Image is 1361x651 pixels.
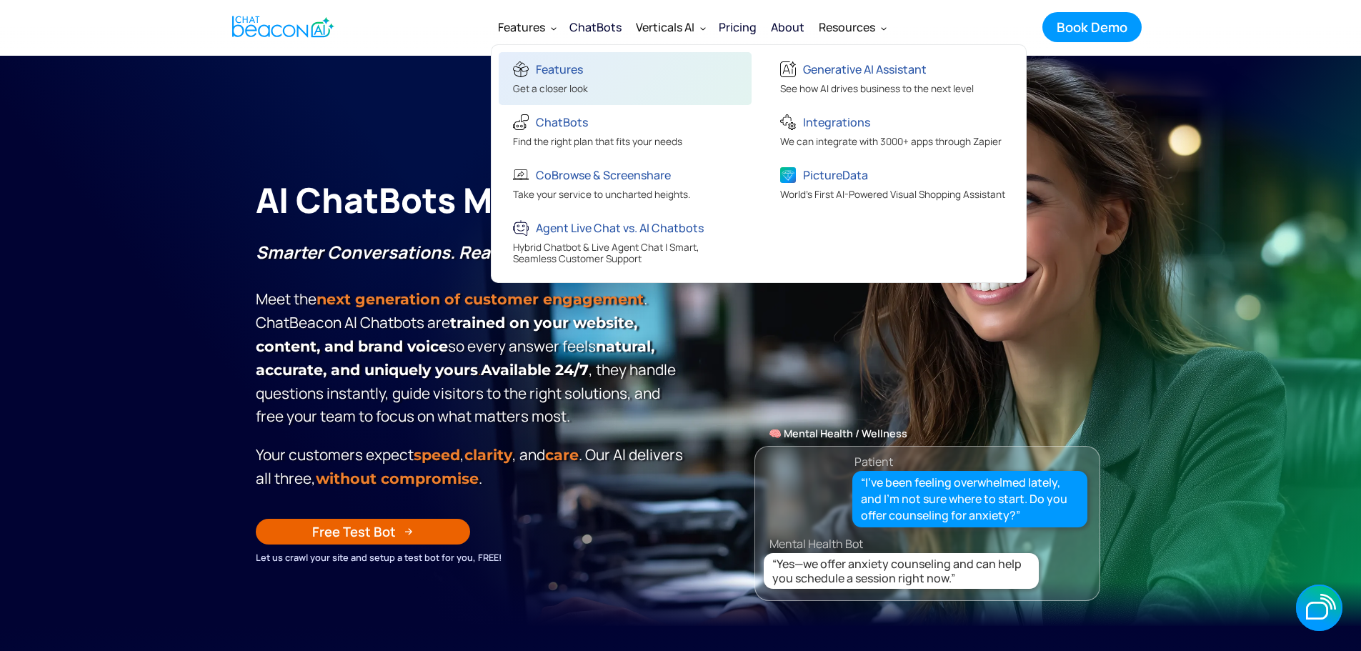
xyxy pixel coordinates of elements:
[766,158,1019,211] a: PictureDataWorld's First AI-Powered Visual Shopping Assistant
[316,290,644,308] strong: next generation of customer engagement
[636,17,694,37] div: Verticals AI
[766,105,1019,158] a: IntegrationsWe can integrate with 3000+ apps through Zapier
[545,446,579,464] span: care
[256,337,654,379] strong: natural, accurate, and uniquely yours
[712,9,764,46] a: Pricing
[771,17,804,37] div: About
[766,52,1019,105] a: Generative AI AssistantSee how AI drives business to the next level
[803,112,870,132] div: Integrations
[812,10,892,44] div: Resources
[536,218,704,238] div: Agent Live Chat vs. AI Chatbots
[629,10,712,44] div: Verticals AI
[551,25,557,31] img: Dropdown
[499,158,752,211] a: CoBrowse & ScreenshareTake your service to uncharted heights.
[491,10,562,44] div: Features
[256,177,688,223] h1: AI ChatBots Made Human
[316,469,479,487] span: without compromise
[499,105,752,158] a: ChatBotsFind the right plan that fits your needs
[536,165,671,185] div: CoBrowse & Screenshare
[513,136,682,151] div: Find the right plan that fits your needs
[803,59,927,79] div: Generative AI Assistant
[536,112,588,132] div: ChatBots
[861,474,1080,525] div: “I’ve been feeling overwhelmed lately, and I’m not sure where to start. Do you offer counseling f...
[256,519,470,545] a: Free Test Bot
[536,59,583,79] div: Features
[819,17,875,37] div: Resources
[491,44,1027,283] nav: Features
[513,189,690,204] div: Take your service to uncharted heights.
[764,9,812,46] a: About
[780,188,1005,201] span: World's First AI-Powered Visual Shopping Assistant
[562,9,629,46] a: ChatBots
[569,17,622,37] div: ChatBots
[256,443,688,490] p: Your customers expect , , and . Our Al delivers all three, .
[256,550,688,565] div: Let us crawl your site and setup a test bot for you, FREE!
[769,534,1114,554] div: Mental Health Bot
[414,446,460,464] strong: speed
[513,83,588,98] div: Get a closer look
[780,83,974,98] div: See how AI drives business to the next level
[498,17,545,37] div: Features
[719,17,757,37] div: Pricing
[220,9,342,44] a: home
[464,446,512,464] span: clarity
[803,165,868,185] div: PictureData
[499,52,752,105] a: FeaturesGet a closer look
[1057,18,1127,36] div: Book Demo
[256,241,688,427] p: Meet the . ChatBeacon Al Chatbots are so every answer feels , they handle questions instantly, gu...
[854,452,893,472] div: Patient
[312,522,396,541] div: Free Test Bot
[499,211,752,275] a: Agent Live Chat vs. AI ChatbotsHybrid Chatbot & Live Agent Chat | Smart, Seamless Customer Support
[772,557,1036,585] div: “Yes—we offer anxiety counseling and can help you schedule a session right now.”
[1042,12,1142,42] a: Book Demo
[700,25,706,31] img: Dropdown
[755,424,1100,444] div: 🧠 Mental Health / Wellness
[513,242,741,268] div: Hybrid Chatbot & Live Agent Chat | Smart, Seamless Customer Support
[256,240,567,264] strong: Smarter Conversations. Real Results.
[256,337,654,379] span: .
[780,136,1002,151] div: We can integrate with 3000+ apps through Zapier
[881,25,887,31] img: Dropdown
[481,361,589,379] strong: Available 24/7
[256,314,637,355] strong: trained on your website, content, and brand voice
[404,527,413,536] img: Arrow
